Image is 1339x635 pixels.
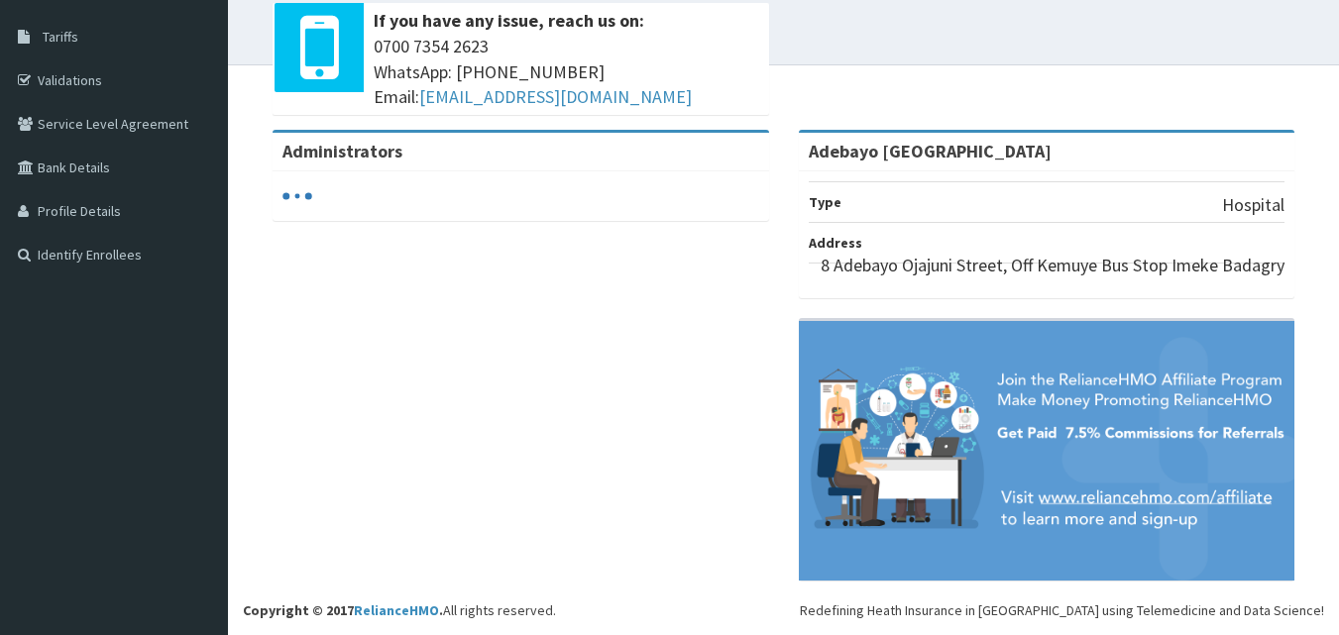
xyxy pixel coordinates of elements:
[821,253,1284,278] p: 8 Adebayo Ojajuni Street, Off Kemuye Bus Stop Imeke Badagry
[1222,192,1284,218] p: Hospital
[374,34,759,110] span: 0700 7354 2623 WhatsApp: [PHONE_NUMBER] Email:
[800,600,1324,620] div: Redefining Heath Insurance in [GEOGRAPHIC_DATA] using Telemedicine and Data Science!
[419,85,692,108] a: [EMAIL_ADDRESS][DOMAIN_NAME]
[809,140,1052,162] strong: Adebayo [GEOGRAPHIC_DATA]
[374,9,644,32] b: If you have any issue, reach us on:
[799,321,1295,581] img: provider-team-banner.png
[43,28,78,46] span: Tariffs
[243,601,443,619] strong: Copyright © 2017 .
[354,601,439,619] a: RelianceHMO
[282,181,312,211] svg: audio-loading
[228,64,1339,635] footer: All rights reserved.
[282,140,402,162] b: Administrators
[809,193,841,211] b: Type
[809,234,862,252] b: Address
